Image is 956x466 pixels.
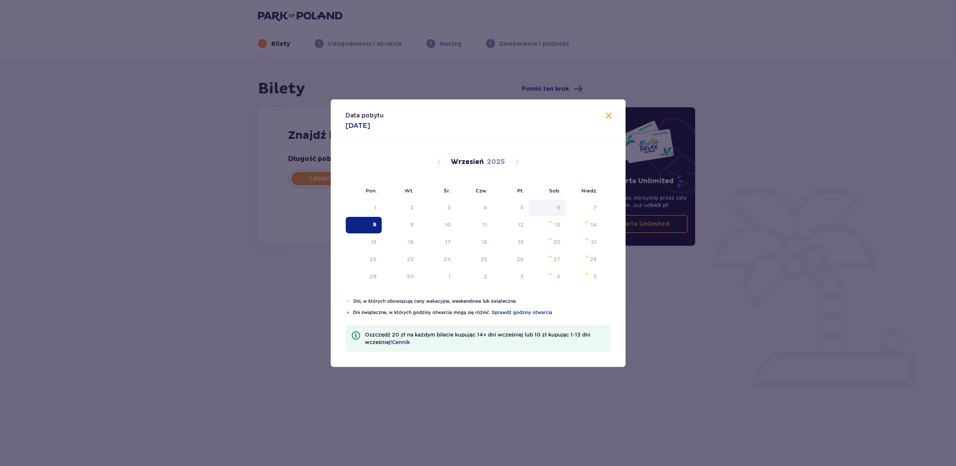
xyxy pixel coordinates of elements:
[445,221,451,228] div: 10
[483,204,487,211] div: 4
[382,217,419,233] td: wtorek, 9 września 2025
[476,188,488,194] small: Czw.
[410,204,414,211] div: 2
[410,221,414,228] div: 9
[520,204,524,211] div: 5
[529,234,566,251] td: sobota, 20 września 2025
[518,188,524,194] small: Pt.
[419,200,456,216] td: Not available. środa, 3 września 2025
[382,234,419,251] td: wtorek, 16 września 2025
[346,217,382,233] td: Selected. poniedziałek, 8 września 2025
[346,234,382,251] td: poniedziałek, 15 września 2025
[456,234,492,251] td: czwartek, 18 września 2025
[456,200,492,216] td: Not available. czwartek, 4 września 2025
[518,221,524,228] div: 12
[483,221,487,228] div: 11
[371,238,377,246] div: 15
[366,188,377,194] small: Pon.
[549,188,561,194] small: Sob.
[529,200,566,216] td: Not available. sobota, 6 września 2025
[451,158,484,167] p: Wrzesień
[419,234,456,251] td: środa, 17 września 2025
[518,238,524,246] div: 19
[582,188,598,194] small: Niedz.
[492,234,529,251] td: piątek, 19 września 2025
[566,234,602,251] td: niedziela, 21 września 2025
[492,217,529,233] td: piątek, 12 września 2025
[382,200,419,216] td: Not available. wtorek, 2 września 2025
[566,217,602,233] td: niedziela, 14 września 2025
[445,238,451,246] div: 17
[554,238,561,246] div: 20
[346,200,382,216] td: Not available. poniedziałek, 1 września 2025
[405,188,414,194] small: Wt.
[529,217,566,233] td: sobota, 13 września 2025
[374,204,377,211] div: 1
[346,121,371,130] p: [DATE]
[456,217,492,233] td: czwartek, 11 września 2025
[482,238,487,246] div: 18
[487,158,505,167] p: 2025
[444,188,451,194] small: Śr.
[408,238,414,246] div: 16
[373,221,377,228] div: 8
[346,111,384,120] p: Data pobytu
[447,204,451,211] div: 3
[492,200,529,216] td: Not available. piątek, 5 września 2025
[555,221,561,228] div: 13
[419,217,456,233] td: środa, 10 września 2025
[557,204,561,211] div: 6
[566,200,602,216] td: Not available. niedziela, 7 września 2025
[331,143,626,298] div: Calendar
